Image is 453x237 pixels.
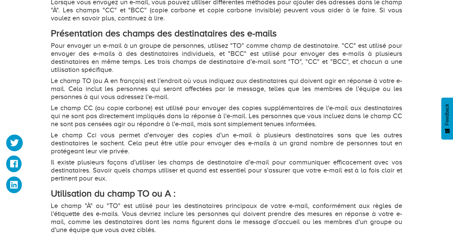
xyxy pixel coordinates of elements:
p: Il existe plusieurs façons d'utiliser les champs de destinataire d'e-mail pour communiquer effica... [51,158,402,182]
p: Le champ Cci vous permet d'envoyer des copies d'un e-mail à plusieurs destinataires sans que les ... [51,131,402,155]
button: Feedback - Afficher l’enquête [441,98,453,139]
strong: Présentation des champs des destinataires des e-mails [51,28,277,39]
p: Le champ TO (ou A en français) est l'endroit où vous indiquez aux destinataires qui doivent agir ... [51,77,402,101]
span: Feedback [444,104,450,125]
strong: Utilisation du champ TO ou A : [51,188,176,199]
p: Pour envoyer un e-mail à un groupe de personnes, utilisez "TO" comme champ de destinataire. "CC" ... [51,42,402,74]
p: Le champ CC (ou copie carbone) est utilisé pour envoyer des copies supplémentaires de l'e-mail au... [51,104,402,128]
p: Le champ "À" ou "TO" est utilisé pour les destinataires principaux de votre e-mail, conformément ... [51,202,402,234]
